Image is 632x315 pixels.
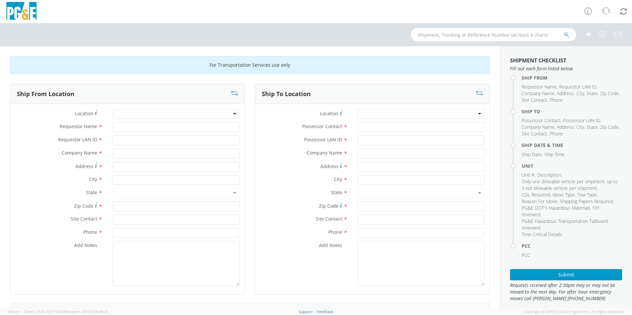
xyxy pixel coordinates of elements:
span: Possessor LAN ID [304,136,342,143]
li: , [522,178,620,192]
h4: Ship To [522,109,622,114]
span: City [576,124,584,130]
input: Shipment, Tracking or Reference Number (at least 4 chars) [411,28,576,41]
span: Description [537,172,561,178]
li: , [522,84,558,90]
span: Add Notes [319,242,342,248]
span: Zip Code [600,124,619,130]
li: , [522,130,548,137]
span: Client: 2025.18.0-71d3358 [24,309,108,314]
span: Possessor Contact [302,123,342,129]
li: , [560,198,614,205]
span: Reason For Move [522,198,557,204]
h4: PCC [522,243,622,248]
h4: Ship Date & Time [522,143,622,148]
li: , [587,124,599,130]
span: Company Name [522,90,554,96]
span: State [587,90,598,96]
span: Address [557,124,574,130]
li: , [576,124,585,130]
span: Tow Type [577,192,597,198]
li: , [559,84,597,90]
span: Company Name [62,150,97,156]
span: Company Name [522,124,554,130]
span: Possessor LAN ID [563,117,600,123]
span: Requestor LAN ID [559,84,596,90]
li: , [522,117,562,124]
span: Site Contact [316,216,342,222]
li: , [522,90,555,97]
span: PG&E DOT's Hazardous Materials 101 reviewed [522,205,600,218]
li: , [522,172,535,178]
button: Submit [510,269,622,280]
span: Zip Code [74,203,94,209]
li: , [577,192,598,198]
span: Address [557,90,574,96]
span: Requestor Name [60,123,97,129]
a: Feedback [317,309,333,314]
li: , [522,151,543,158]
span: Phone [328,229,342,235]
span: Site Contact [522,130,547,137]
span: Unit # [522,172,534,178]
span: Only one driveable vehicle per shipment, up to 3 not driveable vehicle per shipment [522,178,618,191]
span: City [89,176,97,182]
span: Ship Time [544,151,565,157]
span: City [334,176,342,182]
span: PCC [522,252,530,258]
span: Requestor LAN ID [58,136,97,143]
span: Server: - [8,309,23,314]
span: Time Critical Details [522,231,562,237]
span: PG&E Hazardous Transportation Tailboard reviewed [522,218,608,231]
span: master, [DATE] 09:46:25 [68,309,108,314]
span: Copyright © [DATE]-[DATE] Agistix Inc., All Rights Reserved [524,309,624,314]
strong: Shipment Checklist [510,57,566,64]
span: Add Notes [74,242,97,248]
span: Phone [550,97,563,103]
span: Location [320,110,338,117]
span: State [587,124,598,130]
li: , [522,97,548,103]
span: Company Name [307,150,342,156]
span: Possessor Contact [522,117,561,123]
h4: Ship From [522,75,622,80]
span: , [22,309,23,314]
li: , [522,124,555,130]
li: , [522,205,620,218]
span: Requestor Name [522,84,557,90]
li: , [600,124,620,130]
li: , [522,218,620,231]
span: State [86,189,97,195]
span: City [576,90,584,96]
li: , [537,172,562,178]
h3: Ship From Location [17,91,74,97]
span: State [331,189,342,195]
span: Zip Code [319,203,338,209]
li: , [587,90,599,97]
li: , [576,90,585,97]
img: pge-logo-06675f144f4cfa6a6814.png [5,2,38,21]
span: Ship Date [522,151,542,157]
li: , [557,124,575,130]
h4: Unit [522,163,622,168]
li: , [522,198,558,205]
span: Move Type [553,192,575,198]
span: Site Contact [71,216,97,222]
span: Phone [83,229,97,235]
span: Site Contact [522,97,547,103]
span: Location [75,110,94,117]
li: , [600,90,620,97]
span: Phone [550,130,563,137]
a: Support [298,309,313,314]
h3: Ship To Location [262,91,311,97]
li: , [522,192,551,198]
span: CDL Required [522,192,550,198]
li: , [553,192,576,198]
li: , [557,90,575,97]
span: Requests received after 2:30pm may or may not be moved to the next day. For after hour emergency ... [510,282,622,302]
span: Shipping Papers Required [560,198,613,204]
li: , [563,117,601,124]
span: Address [320,163,338,169]
div: For Transportation Services use only [10,56,490,74]
span: Zip Code [600,90,619,96]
